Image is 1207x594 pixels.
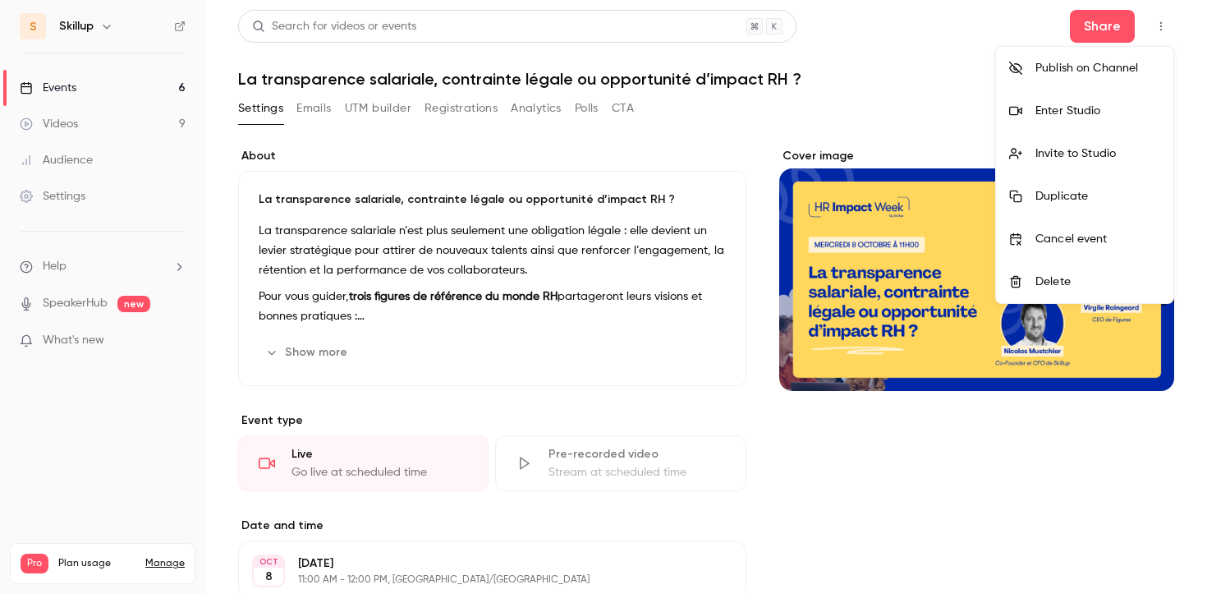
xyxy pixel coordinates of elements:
div: Cancel event [1035,231,1160,247]
div: Publish on Channel [1035,60,1160,76]
div: Delete [1035,274,1160,290]
div: Duplicate [1035,188,1160,205]
div: Invite to Studio [1035,145,1160,162]
div: Enter Studio [1035,103,1160,119]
